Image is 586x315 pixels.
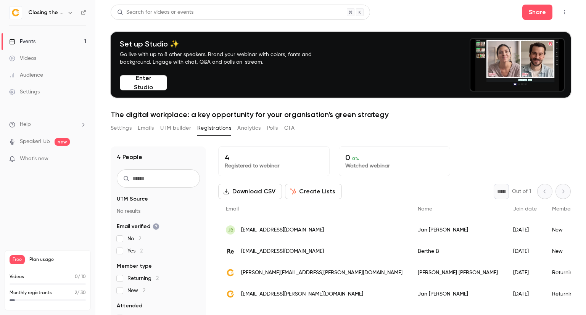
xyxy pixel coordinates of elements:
[284,122,295,134] button: CTA
[410,262,506,283] div: [PERSON_NAME] [PERSON_NAME]
[20,155,48,163] span: What's new
[10,6,22,19] img: Closing the Loop
[127,235,141,243] span: No
[9,71,43,79] div: Audience
[241,247,324,256] span: [EMAIL_ADDRESS][DOMAIN_NAME]
[117,302,142,310] span: Attended
[512,188,531,195] p: Out of 1
[120,51,330,66] p: Go live with up to 8 other speakers. Brand your webinar with colors, fonts and background. Engage...
[237,122,261,134] button: Analytics
[226,206,239,212] span: Email
[513,206,537,212] span: Join date
[10,255,25,264] span: Free
[117,153,142,162] h1: 4 People
[10,273,24,280] p: Videos
[241,290,363,298] span: [EMAIL_ADDRESS][PERSON_NAME][DOMAIN_NAME]
[410,219,506,241] div: Jan [PERSON_NAME]
[226,289,235,299] img: closingtheloop.eu
[127,247,143,255] span: Yes
[506,241,544,262] div: [DATE]
[241,269,402,277] span: [PERSON_NAME][EMAIL_ADDRESS][PERSON_NAME][DOMAIN_NAME]
[506,262,544,283] div: [DATE]
[197,122,231,134] button: Registrations
[552,206,585,212] span: Member type
[345,162,444,170] p: Watched webinar
[418,206,432,212] span: Name
[120,75,167,90] button: Enter Studio
[522,5,552,20] button: Share
[9,55,36,62] div: Videos
[226,247,235,256] img: relondon.gov.uk
[410,283,506,305] div: Jan [PERSON_NAME]
[143,288,145,293] span: 2
[20,121,31,129] span: Help
[267,122,278,134] button: Polls
[345,153,444,162] p: 0
[241,226,324,234] span: [EMAIL_ADDRESS][DOMAIN_NAME]
[127,287,145,294] span: New
[117,262,152,270] span: Member type
[120,39,330,48] h4: Set up Studio ✨
[55,138,70,146] span: new
[111,110,571,119] h1: The digital workplace: a key opportunity for your organisation’s green strategy
[28,9,64,16] h6: Closing the Loop
[117,223,159,230] span: Email verified
[127,275,159,282] span: Returning
[9,38,35,45] div: Events
[140,248,143,254] span: 2
[77,156,86,162] iframe: Noticeable Trigger
[138,122,154,134] button: Emails
[75,273,86,280] p: / 10
[218,184,282,199] button: Download CSV
[75,291,77,295] span: 2
[138,236,141,241] span: 2
[506,283,544,305] div: [DATE]
[226,268,235,277] img: closingtheloop.eu
[117,8,193,16] div: Search for videos or events
[117,207,200,215] p: No results
[352,156,359,161] span: 0 %
[506,219,544,241] div: [DATE]
[75,275,78,279] span: 0
[75,289,86,296] p: / 30
[9,88,40,96] div: Settings
[228,227,233,233] span: JB
[29,257,86,263] span: Plan usage
[20,138,50,146] a: SpeakerHub
[117,195,148,203] span: UTM Source
[9,121,86,129] li: help-dropdown-opener
[410,241,506,262] div: Berthe B
[225,162,323,170] p: Registered to webinar
[111,122,132,134] button: Settings
[285,184,342,199] button: Create Lists
[160,122,191,134] button: UTM builder
[156,276,159,281] span: 2
[10,289,52,296] p: Monthly registrants
[225,153,323,162] p: 4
